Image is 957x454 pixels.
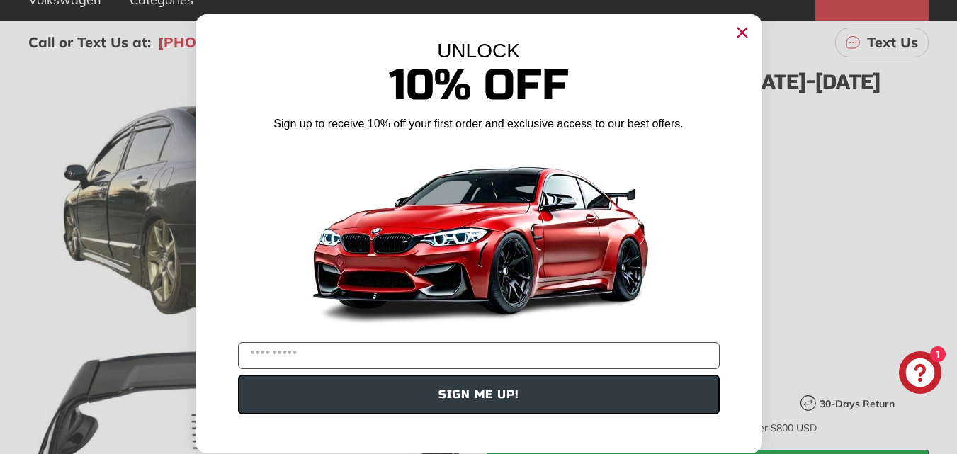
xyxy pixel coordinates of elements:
[273,118,683,130] span: Sign up to receive 10% off your first order and exclusive access to our best offers.
[731,21,754,44] button: Close dialog
[895,351,946,397] inbox-online-store-chat: Shopify online store chat
[437,40,520,62] span: UNLOCK
[238,375,720,414] button: SIGN ME UP!
[389,59,569,111] span: 10% Off
[302,137,656,336] img: Banner showing BMW 4 Series Body kit
[238,342,720,369] input: YOUR EMAIL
